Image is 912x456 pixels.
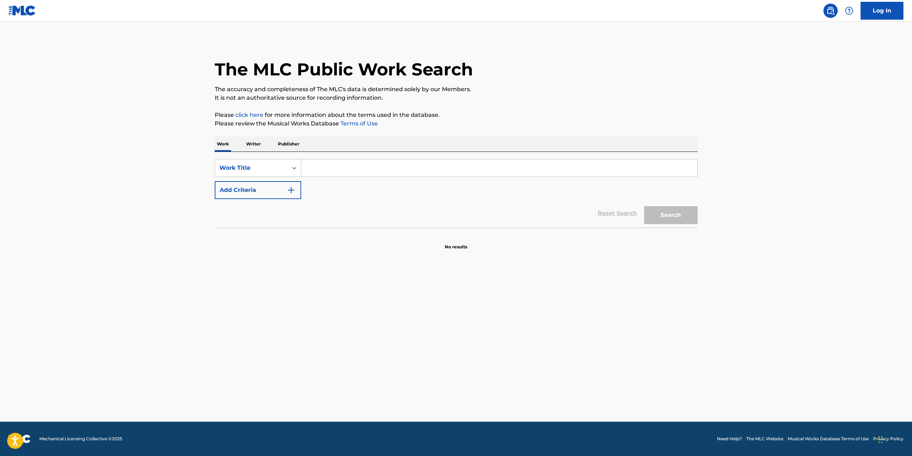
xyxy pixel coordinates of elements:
[215,137,231,152] p: Work
[861,2,903,20] a: Log In
[845,6,853,15] img: help
[215,181,301,199] button: Add Criteria
[873,436,903,442] a: Privacy Policy
[287,186,295,194] img: 9d2ae6d4665cec9f34b9.svg
[244,137,263,152] p: Writer
[215,94,698,102] p: It is not an authoritative source for recording information.
[215,59,473,80] h1: The MLC Public Work Search
[788,436,869,442] a: Musical Works Database Terms of Use
[235,111,263,118] a: click here
[823,4,838,18] a: Public Search
[215,159,698,228] form: Search Form
[9,5,36,16] img: MLC Logo
[9,435,31,443] img: logo
[215,119,698,128] p: Please review the Musical Works Database
[339,120,378,127] a: Terms of Use
[219,164,284,172] div: Work Title
[717,436,742,442] a: Need Help?
[826,6,835,15] img: search
[842,4,856,18] div: Help
[215,111,698,119] p: Please for more information about the terms used in the database.
[215,85,698,94] p: The accuracy and completeness of The MLC's data is determined solely by our Members.
[445,235,467,250] p: No results
[746,436,783,442] a: The MLC Website
[878,429,883,450] div: Drag
[39,436,122,442] span: Mechanical Licensing Collective © 2025
[876,422,912,456] iframe: Chat Widget
[276,137,301,152] p: Publisher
